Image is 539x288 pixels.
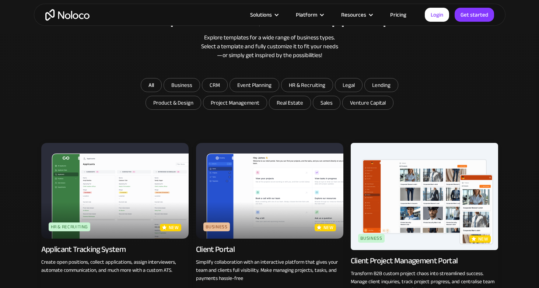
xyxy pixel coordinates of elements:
[455,8,494,22] a: Get started
[478,235,489,243] p: new
[122,78,417,112] form: Email Form
[141,78,162,92] a: All
[203,222,230,231] div: Business
[41,258,189,274] p: Create open positions, collect applications, assign interviewers, automate communication, and muc...
[41,244,126,254] div: Applicant Tracking System
[196,244,235,254] div: Client Portal
[296,10,317,20] div: Platform
[323,224,334,231] p: new
[169,224,179,231] p: new
[341,10,366,20] div: Resources
[49,222,91,231] div: HR & Recruiting
[381,10,416,20] a: Pricing
[351,256,458,266] div: Client Project Management Portal
[45,9,90,21] a: home
[196,258,343,282] p: Simplify collaboration with an interactive platform that gives your team and clients full visibil...
[332,10,381,20] div: Resources
[41,33,498,60] div: Explore templates for a wide range of business types. Select a template and fully customize it to...
[250,10,272,20] div: Solutions
[425,8,449,22] a: Login
[287,10,332,20] div: Platform
[241,10,287,20] div: Solutions
[358,234,385,243] div: Business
